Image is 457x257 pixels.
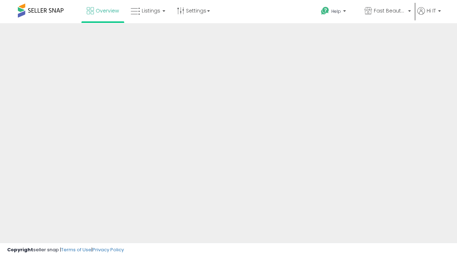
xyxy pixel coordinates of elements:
[96,7,119,14] span: Overview
[374,7,406,14] span: Fast Beauty ([GEOGRAPHIC_DATA])
[7,247,124,253] div: seller snap | |
[331,8,341,14] span: Help
[321,6,330,15] i: Get Help
[61,246,91,253] a: Terms of Use
[427,7,436,14] span: Hi IT
[92,246,124,253] a: Privacy Policy
[142,7,160,14] span: Listings
[7,246,33,253] strong: Copyright
[417,7,441,23] a: Hi IT
[315,1,358,23] a: Help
